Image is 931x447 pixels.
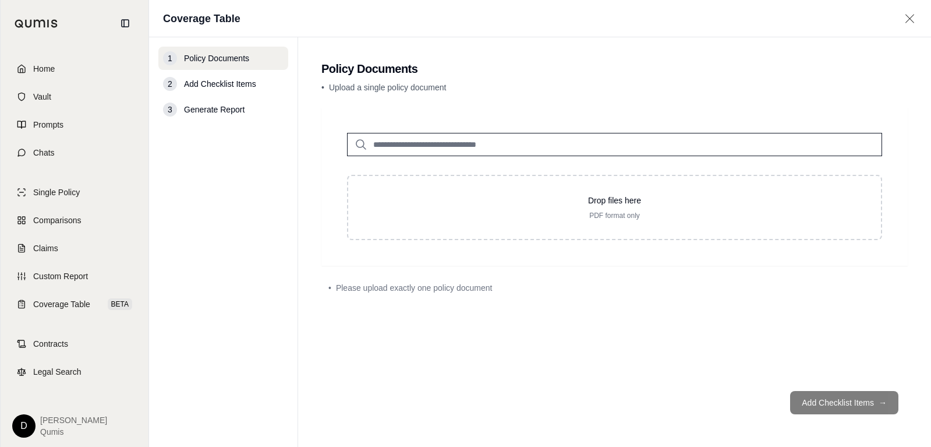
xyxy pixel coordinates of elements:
[33,366,82,378] span: Legal Search
[8,112,141,138] a: Prompts
[40,414,107,426] span: [PERSON_NAME]
[163,51,177,65] div: 1
[8,235,141,261] a: Claims
[8,84,141,110] a: Vault
[329,83,447,92] span: Upload a single policy document
[8,359,141,385] a: Legal Search
[328,282,331,294] span: •
[33,298,90,310] span: Coverage Table
[8,331,141,357] a: Contracts
[184,104,245,115] span: Generate Report
[163,103,177,117] div: 3
[8,291,141,317] a: Coverage TableBETA
[40,426,107,438] span: Qumis
[8,56,141,82] a: Home
[367,211,862,220] p: PDF format only
[184,52,249,64] span: Policy Documents
[116,14,134,33] button: Collapse sidebar
[8,207,141,233] a: Comparisons
[8,263,141,289] a: Custom Report
[336,282,493,294] span: Please upload exactly one policy document
[321,83,324,92] span: •
[33,338,68,350] span: Contracts
[33,119,63,131] span: Prompts
[33,214,81,226] span: Comparisons
[367,195,862,206] p: Drop files here
[15,19,58,28] img: Qumis Logo
[33,63,55,75] span: Home
[8,140,141,166] a: Chats
[12,414,36,438] div: D
[321,61,908,77] h2: Policy Documents
[108,298,132,310] span: BETA
[8,179,141,205] a: Single Policy
[33,270,88,282] span: Custom Report
[184,78,256,90] span: Add Checklist Items
[33,186,80,198] span: Single Policy
[163,10,240,27] h1: Coverage Table
[33,147,55,159] span: Chats
[163,77,177,91] div: 2
[33,91,51,103] span: Vault
[33,242,58,254] span: Claims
